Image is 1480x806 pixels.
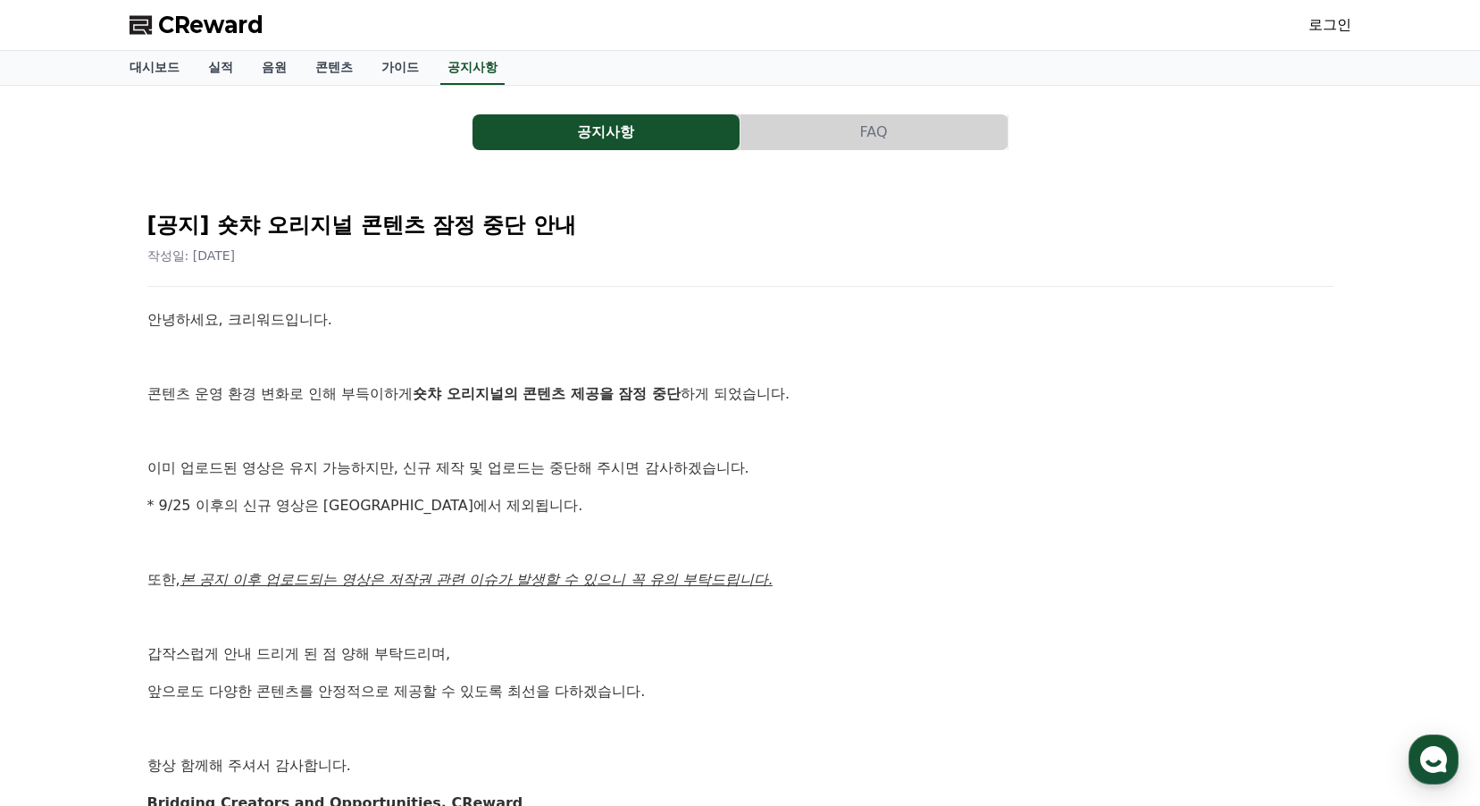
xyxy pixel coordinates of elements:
[158,11,263,39] span: CReward
[247,51,301,85] a: 음원
[413,385,681,402] strong: 숏챠 오리지널의 콘텐츠 제공을 잠정 중단
[147,382,1334,406] p: 콘텐츠 운영 환경 변화로 인해 부득이하게 하게 되었습니다.
[147,568,1334,592] p: 또한,
[147,754,1334,777] p: 항상 함께해 주셔서 감사합니다.
[1309,14,1351,36] a: 로그인
[115,51,194,85] a: 대시보드
[147,457,1334,480] p: 이미 업로드된 영상은 유지 가능하지만, 신규 제작 및 업로드는 중단해 주시면 감사하겠습니다.
[440,51,505,85] a: 공지사항
[147,308,1334,332] p: 안녕하세요, 크리워드입니다.
[367,51,433,85] a: 가이드
[147,248,236,263] span: 작성일: [DATE]
[301,51,367,85] a: 콘텐츠
[180,571,773,588] u: 본 공지 이후 업로드되는 영상은 저작권 관련 이슈가 발생할 수 있으니 꼭 유의 부탁드립니다.
[147,680,1334,703] p: 앞으로도 다양한 콘텐츠를 안정적으로 제공할 수 있도록 최선을 다하겠습니다.
[472,114,740,150] a: 공지사항
[472,114,740,150] button: 공지사항
[194,51,247,85] a: 실적
[147,642,1334,666] p: 갑작스럽게 안내 드리게 된 점 양해 부탁드리며,
[740,114,1008,150] a: FAQ
[147,211,1334,239] h2: [공지] 숏챠 오리지널 콘텐츠 잠정 중단 안내
[147,494,1334,517] p: * 9/25 이후의 신규 영상은 [GEOGRAPHIC_DATA]에서 제외됩니다.
[130,11,263,39] a: CReward
[740,114,1008,150] button: FAQ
